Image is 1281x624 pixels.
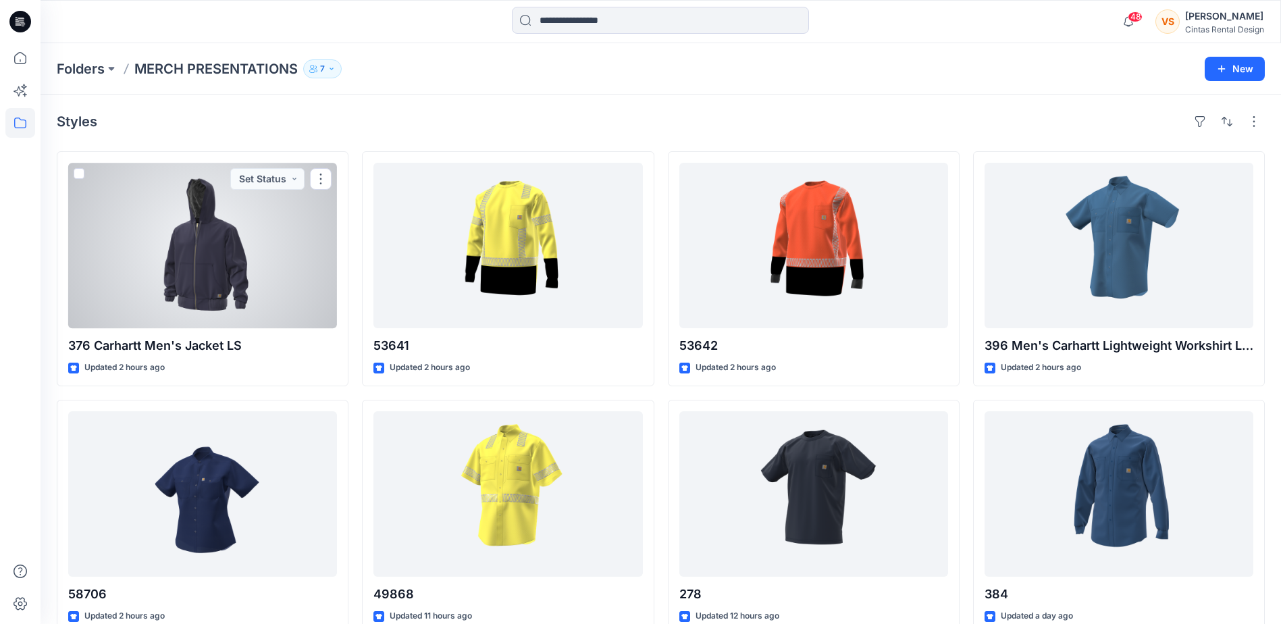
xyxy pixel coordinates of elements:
span: 48 [1128,11,1143,22]
p: Updated 2 hours ago [84,609,165,623]
a: 376 Carhartt Men's Jacket LS [68,163,337,328]
a: 53641 [373,163,642,328]
a: 396 Men's Carhartt Lightweight Workshirt LS/SS [985,163,1253,328]
p: Updated 2 hours ago [390,361,470,375]
h4: Styles [57,113,97,130]
div: [PERSON_NAME] [1185,8,1264,24]
p: Updated 11 hours ago [390,609,472,623]
div: Cintas Rental Design [1185,24,1264,34]
a: Folders [57,59,105,78]
p: Updated a day ago [1001,609,1073,623]
button: New [1205,57,1265,81]
p: Updated 12 hours ago [696,609,779,623]
button: 7 [303,59,342,78]
p: 53641 [373,336,642,355]
p: 7 [320,61,325,76]
a: 58706 [68,411,337,577]
p: Updated 2 hours ago [1001,361,1081,375]
p: 49868 [373,585,642,604]
p: 53642 [679,336,948,355]
p: Updated 2 hours ago [84,361,165,375]
p: 376 Carhartt Men's Jacket LS [68,336,337,355]
p: Updated 2 hours ago [696,361,776,375]
a: 49868 [373,411,642,577]
a: 278 [679,411,948,577]
p: 384 [985,585,1253,604]
p: 278 [679,585,948,604]
p: MERCH PRESENTATIONS [134,59,298,78]
p: 58706 [68,585,337,604]
a: 384 [985,411,1253,577]
div: VS [1155,9,1180,34]
a: 53642 [679,163,948,328]
p: 396 Men's Carhartt Lightweight Workshirt LS/SS [985,336,1253,355]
